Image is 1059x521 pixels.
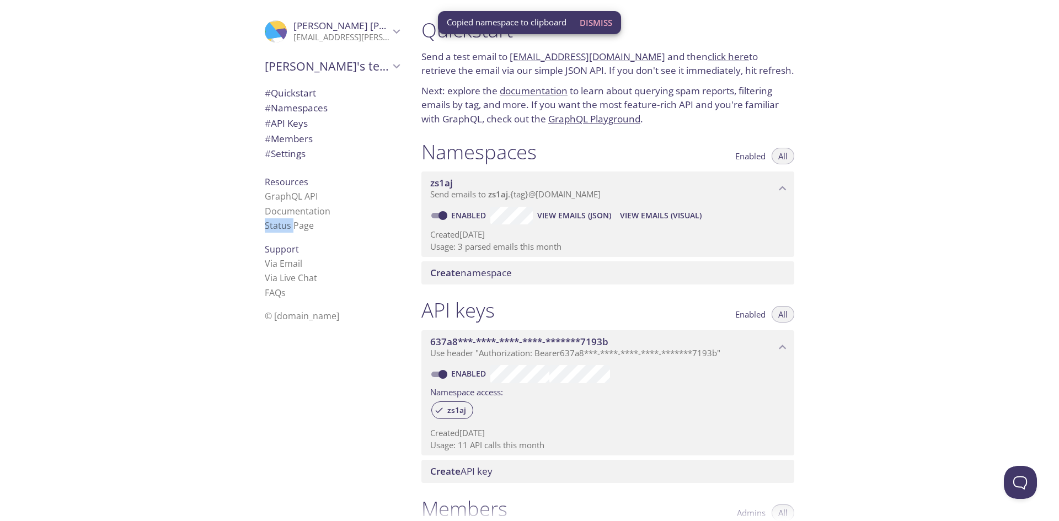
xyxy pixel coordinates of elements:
[708,50,749,63] a: click here
[293,19,445,32] span: [PERSON_NAME] [PERSON_NAME]
[430,439,785,451] p: Usage: 11 API calls this month
[1004,466,1037,499] iframe: Help Scout Beacon - Open
[430,241,785,253] p: Usage: 3 parsed emails this month
[421,460,794,483] div: Create API Key
[256,116,408,131] div: API Keys
[265,272,317,284] a: Via Live Chat
[265,101,328,114] span: Namespaces
[421,261,794,284] div: Create namespace
[265,176,308,188] span: Resources
[450,368,490,379] a: Enabled
[447,17,566,28] span: Copied namespace to clipboard
[256,85,408,101] div: Quickstart
[729,306,772,323] button: Enabled
[537,209,611,222] span: View Emails (JSON)
[620,209,702,222] span: View Emails (Visual)
[293,32,389,43] p: [EMAIL_ADDRESS][PERSON_NAME][DOMAIN_NAME]
[430,465,493,477] span: API key
[430,383,503,399] label: Namespace access:
[265,58,389,74] span: [PERSON_NAME]'s team
[430,266,512,279] span: namespace
[256,100,408,116] div: Namespaces
[265,132,313,145] span: Members
[265,147,306,160] span: Settings
[430,266,461,279] span: Create
[421,139,537,164] h1: Namespaces
[265,287,286,299] a: FAQ
[265,147,271,160] span: #
[421,298,495,323] h1: API keys
[772,148,794,164] button: All
[281,287,286,299] span: s
[488,189,508,200] span: zs1aj
[265,310,339,322] span: © [DOMAIN_NAME]
[256,131,408,147] div: Members
[421,171,794,206] div: zs1aj namespace
[580,15,612,30] span: Dismiss
[430,465,461,477] span: Create
[421,50,794,78] p: Send a test email to and then to retrieve the email via our simple JSON API. If you don't see it ...
[575,12,617,33] button: Dismiss
[430,189,601,200] span: Send emails to . {tag} @[DOMAIN_NAME]
[265,243,299,255] span: Support
[265,117,271,130] span: #
[772,306,794,323] button: All
[430,229,785,240] p: Created [DATE]
[421,84,794,126] p: Next: explore the to learn about querying spam reports, filtering emails by tag, and more. If you...
[431,401,473,419] div: zs1aj
[441,405,473,415] span: zs1aj
[430,176,453,189] span: zs1aj
[265,190,318,202] a: GraphQL API
[430,427,785,439] p: Created [DATE]
[265,87,316,99] span: Quickstart
[548,112,640,125] a: GraphQL Playground
[265,117,308,130] span: API Keys
[500,84,568,97] a: documentation
[256,13,408,50] div: Romeo Briones
[265,205,330,217] a: Documentation
[265,219,314,232] a: Status Page
[256,52,408,80] div: Romeo's team
[421,18,794,42] h1: Quickstart
[265,101,271,114] span: #
[256,146,408,162] div: Team Settings
[265,132,271,145] span: #
[510,50,665,63] a: [EMAIL_ADDRESS][DOMAIN_NAME]
[729,148,772,164] button: Enabled
[616,207,706,224] button: View Emails (Visual)
[421,496,507,521] h1: Members
[265,257,302,270] a: Via Email
[533,207,616,224] button: View Emails (JSON)
[450,210,490,221] a: Enabled
[265,87,271,99] span: #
